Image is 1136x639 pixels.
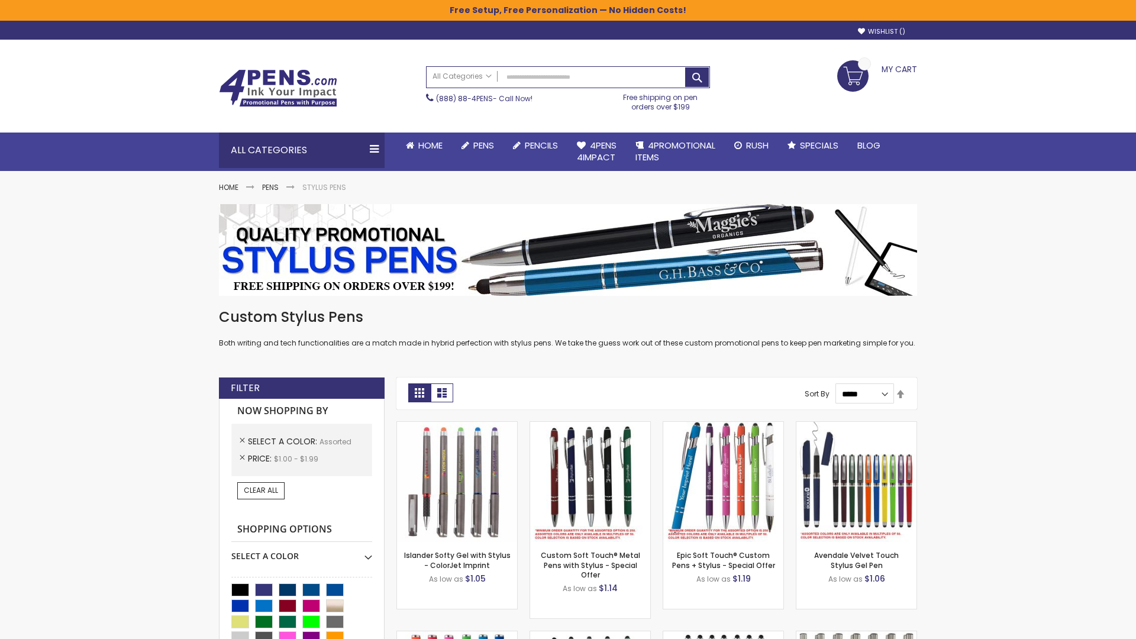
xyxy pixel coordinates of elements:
[219,182,238,192] a: Home
[796,421,916,431] a: Avendale Velvet Touch Stylus Gel Pen-Assorted
[599,582,618,594] span: $1.14
[404,550,511,570] a: Islander Softy Gel with Stylus - ColorJet Imprint
[530,421,650,431] a: Custom Soft Touch® Metal Pens with Stylus-Assorted
[626,133,725,171] a: 4PROMOTIONALITEMS
[408,383,431,402] strong: Grid
[828,574,863,584] span: As low as
[530,422,650,542] img: Custom Soft Touch® Metal Pens with Stylus-Assorted
[274,454,318,464] span: $1.00 - $1.99
[732,573,751,585] span: $1.19
[864,573,885,585] span: $1.06
[219,69,337,107] img: 4Pens Custom Pens and Promotional Products
[663,421,783,431] a: 4P-MS8B-Assorted
[465,573,486,585] span: $1.05
[302,182,346,192] strong: Stylus Pens
[857,139,880,151] span: Blog
[397,422,517,542] img: Islander Softy Gel with Stylus - ColorJet Imprint-Assorted
[577,139,617,163] span: 4Pens 4impact
[436,93,493,104] a: (888) 88-4PENS
[778,133,848,159] a: Specials
[672,550,775,570] a: Epic Soft Touch® Custom Pens + Stylus - Special Offer
[231,517,372,543] strong: Shopping Options
[237,482,285,499] a: Clear All
[805,389,830,399] label: Sort By
[219,204,917,296] img: Stylus Pens
[397,421,517,431] a: Islander Softy Gel with Stylus - ColorJet Imprint-Assorted
[452,133,504,159] a: Pens
[418,139,443,151] span: Home
[436,93,532,104] span: - Call Now!
[248,435,319,447] span: Select A Color
[219,133,385,168] div: All Categories
[231,382,260,395] strong: Filter
[848,133,890,159] a: Blog
[231,542,372,562] div: Select A Color
[725,133,778,159] a: Rush
[800,139,838,151] span: Specials
[244,485,278,495] span: Clear All
[319,437,351,447] span: Assorted
[567,133,626,171] a: 4Pens4impact
[433,72,492,81] span: All Categories
[231,399,372,424] strong: Now Shopping by
[248,453,274,464] span: Price
[525,139,558,151] span: Pencils
[219,308,917,348] div: Both writing and tech functionalities are a match made in hybrid perfection with stylus pens. We ...
[696,574,731,584] span: As low as
[814,550,899,570] a: Avendale Velvet Touch Stylus Gel Pen
[473,139,494,151] span: Pens
[635,139,715,163] span: 4PROMOTIONAL ITEMS
[396,133,452,159] a: Home
[541,550,640,579] a: Custom Soft Touch® Metal Pens with Stylus - Special Offer
[429,574,463,584] span: As low as
[563,583,597,593] span: As low as
[427,67,498,86] a: All Categories
[611,88,711,112] div: Free shipping on pen orders over $199
[262,182,279,192] a: Pens
[663,422,783,542] img: 4P-MS8B-Assorted
[746,139,769,151] span: Rush
[858,27,905,36] a: Wishlist
[796,422,916,542] img: Avendale Velvet Touch Stylus Gel Pen-Assorted
[504,133,567,159] a: Pencils
[219,308,917,327] h1: Custom Stylus Pens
